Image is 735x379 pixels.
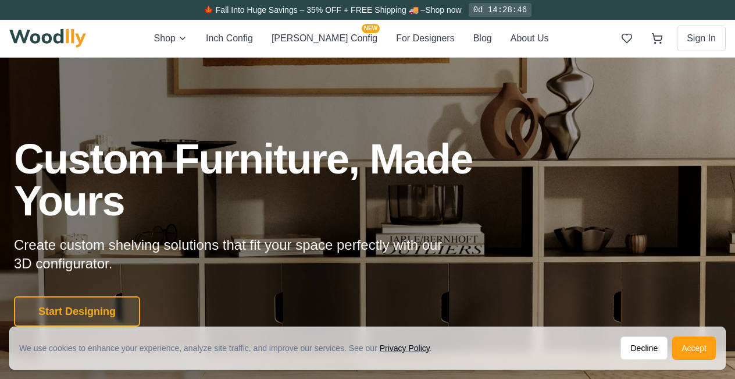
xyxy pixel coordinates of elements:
p: Create custom shelving solutions that fit your space perfectly with our 3D configurator. [14,236,461,273]
button: Decline [620,337,668,360]
a: Shop now [425,5,461,15]
a: Privacy Policy [380,343,430,353]
div: We use cookies to enhance your experience, analyze site traffic, and improve our services. See our . [19,342,441,354]
button: Start Designing [14,296,140,327]
button: Shop [154,31,187,46]
button: For Designers [396,31,454,46]
h1: Custom Furniture, Made Yours [14,138,535,222]
span: 🍁 Fall Into Huge Savings – 35% OFF + FREE Shipping 🚚 – [204,5,425,15]
button: Inch Config [206,31,253,46]
button: About Us [511,31,549,46]
button: Accept [672,337,716,360]
button: Blog [473,31,492,46]
span: NEW [362,24,380,33]
button: [PERSON_NAME] ConfigNEW [272,31,377,46]
img: Woodlly [9,29,86,48]
div: 0d 14:28:46 [469,3,531,17]
button: Sign In [677,26,726,51]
